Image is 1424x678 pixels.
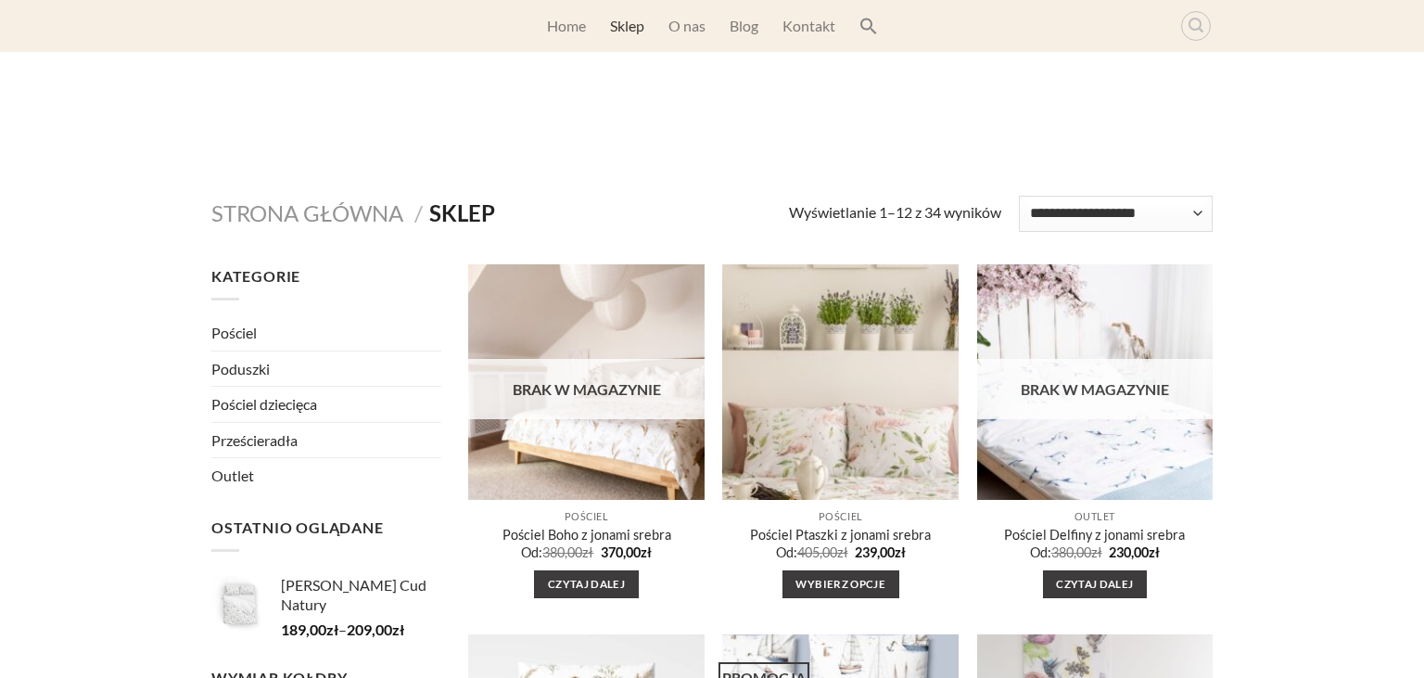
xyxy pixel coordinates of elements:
li: – [211,567,441,644]
a: Blog [730,9,758,43]
nav: Sklep [211,200,789,227]
span: Od: [521,544,542,560]
bdi: 230,00 [1109,544,1160,560]
bdi: 209,00 [347,620,404,638]
p: Pościel [731,511,949,523]
span: [PERSON_NAME] Cud Natury [281,576,426,613]
span: zł [1149,544,1160,560]
span: Od: [1030,544,1051,560]
span: zł [895,544,906,560]
p: Outlet [986,511,1204,523]
svg: Search [859,17,878,35]
span: zł [837,544,848,560]
bdi: 189,00 [281,620,338,638]
a: Przeczytaj więcej o „Pościel Ptaszki z jonami srebra” [782,570,899,598]
bdi: 370,00 [601,544,652,560]
span: Ostatnio oglądane [211,518,384,536]
p: Wyświetlanie 1–12 z 34 wyników [789,200,1001,224]
span: zł [641,544,652,560]
bdi: 380,00 [1051,544,1102,560]
select: Zamówienie [1019,196,1213,232]
a: Przeczytaj więcej o „Pościel Delfiny z jonami srebra” [1043,570,1148,598]
div: Brak w magazynie [977,359,1214,420]
a: O nas [668,9,706,43]
a: Home [547,9,586,43]
a: Pościel Boho z jonami srebra [502,527,671,544]
bdi: 239,00 [855,544,906,560]
a: Strona główna [211,199,403,226]
p: Pościel [477,511,695,523]
span: / [414,199,423,226]
bdi: 380,00 [542,544,593,560]
span: Kategorie [211,267,300,285]
a: [PERSON_NAME] Cud Natury [281,576,441,615]
a: Wyszukiwarka [1181,11,1211,41]
span: Od: [776,544,797,560]
a: Search Icon Link [859,7,878,45]
a: Pościel dziecięca [211,387,441,422]
span: zł [392,620,404,638]
a: Pościel [211,315,441,351]
a: Pościel Ptaszki z jonami srebra [750,527,931,544]
span: zł [582,544,593,560]
span: zł [1091,544,1102,560]
a: Sklep [610,9,644,43]
bdi: 405,00 [797,544,848,560]
a: Outlet [211,458,441,493]
div: Brak w magazynie [468,359,705,420]
a: Kontakt [782,9,835,43]
a: Pościel Delfiny z jonami srebra [1004,527,1185,544]
a: Poduszki [211,352,441,387]
a: Prześcieradła [211,423,441,458]
a: Przeczytaj więcej o „Pościel Boho z jonami srebra” [534,570,639,598]
span: zł [326,620,338,638]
